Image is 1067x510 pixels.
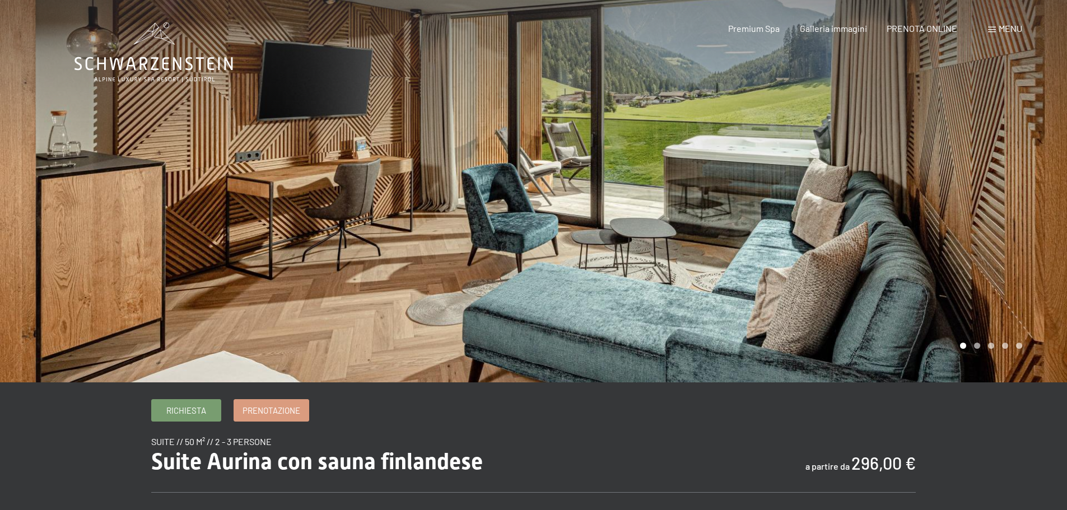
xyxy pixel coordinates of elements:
[805,461,850,471] span: a partire da
[234,400,309,421] a: Prenotazione
[887,23,957,34] a: PRENOTA ONLINE
[999,23,1022,34] span: Menu
[851,453,916,473] b: 296,00 €
[166,405,206,417] span: Richiesta
[151,448,483,475] span: Suite Aurina con sauna finlandese
[152,400,221,421] a: Richiesta
[728,23,780,34] a: Premium Spa
[243,405,300,417] span: Prenotazione
[151,436,272,447] span: suite // 50 m² // 2 - 3 persone
[800,23,867,34] a: Galleria immagini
